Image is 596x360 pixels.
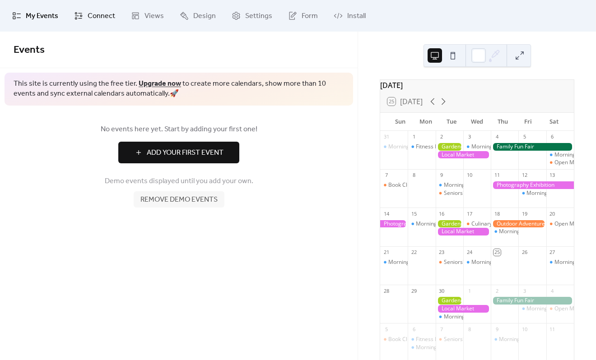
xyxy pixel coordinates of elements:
[144,11,164,22] span: Views
[383,326,390,332] div: 5
[438,113,464,131] div: Tue
[464,113,490,131] div: Wed
[140,194,218,205] span: Remove demo events
[383,134,390,140] div: 31
[471,220,529,228] div: Culinary Cooking Class
[549,134,556,140] div: 6
[444,313,492,321] div: Morning Yoga Bliss
[410,287,417,294] div: 29
[416,143,461,151] div: Fitness Bootcamp
[139,77,181,91] a: Upgrade now
[546,305,574,313] div: Open Mic Night
[521,249,528,256] div: 26
[521,172,528,179] div: 12
[383,249,390,256] div: 21
[526,189,575,197] div: Morning Yoga Bliss
[408,220,435,228] div: Morning Yoga Bliss
[14,124,344,135] span: No events here yet. Start by adding your first one!
[67,4,122,28] a: Connect
[494,249,500,256] div: 25
[436,297,463,305] div: Gardening Workshop
[410,249,417,256] div: 22
[471,258,520,266] div: Morning Yoga Bliss
[549,326,556,332] div: 11
[549,210,556,217] div: 20
[546,151,574,159] div: Morning Yoga Bliss
[546,159,574,166] div: Open Mic Night
[410,134,417,140] div: 1
[491,297,574,305] div: Family Fun Fair
[494,287,500,294] div: 2
[499,336,547,343] div: Morning Yoga Bliss
[463,220,491,228] div: Culinary Cooking Class
[438,210,445,217] div: 16
[14,40,45,60] span: Events
[499,228,547,235] div: Morning Yoga Bliss
[408,344,435,351] div: Morning Yoga Bliss
[466,326,473,332] div: 8
[436,143,463,151] div: Gardening Workshop
[438,326,445,332] div: 7
[518,305,546,313] div: Morning Yoga Bliss
[521,210,528,217] div: 19
[281,4,325,28] a: Form
[554,305,593,313] div: Open Mic Night
[436,189,463,197] div: Seniors' Social Tea
[383,172,390,179] div: 7
[124,4,171,28] a: Views
[438,249,445,256] div: 23
[471,143,520,151] div: Morning Yoga Bliss
[134,191,224,208] button: Remove demo events
[413,113,439,131] div: Mon
[526,305,575,313] div: Morning Yoga Bliss
[491,220,546,228] div: Outdoor Adventure Day
[14,79,344,99] span: This site is currently using the free tier. to create more calendars, show more than 10 events an...
[416,220,464,228] div: Morning Yoga Bliss
[327,4,372,28] a: Install
[147,148,223,158] span: Add Your First Event
[347,11,366,22] span: Install
[444,181,492,189] div: Morning Yoga Bliss
[383,210,390,217] div: 14
[387,113,413,131] div: Sun
[380,181,408,189] div: Book Club Gathering
[494,326,500,332] div: 9
[225,4,279,28] a: Settings
[521,134,528,140] div: 5
[546,220,574,228] div: Open Mic Night
[466,172,473,179] div: 10
[554,220,593,228] div: Open Mic Night
[491,181,574,189] div: Photography Exhibition
[388,336,440,343] div: Book Club Gathering
[302,11,318,22] span: Form
[245,11,272,22] span: Settings
[118,142,239,163] button: Add Your First Event
[380,220,408,228] div: Photography Exhibition
[521,287,528,294] div: 3
[554,159,593,166] div: Open Mic Night
[444,189,491,197] div: Seniors' Social Tea
[436,228,491,235] div: Local Market
[383,287,390,294] div: 28
[463,258,491,266] div: Morning Yoga Bliss
[436,305,491,313] div: Local Market
[436,181,463,189] div: Morning Yoga Bliss
[466,249,473,256] div: 24
[26,11,58,22] span: My Events
[466,134,473,140] div: 3
[416,344,464,351] div: Morning Yoga Bliss
[521,326,528,332] div: 10
[491,228,518,235] div: Morning Yoga Bliss
[491,336,518,343] div: Morning Yoga Bliss
[494,172,500,179] div: 11
[380,336,408,343] div: Book Club Gathering
[410,172,417,179] div: 8
[438,134,445,140] div: 2
[516,113,541,131] div: Fri
[105,176,253,187] span: Demo events displayed until you add your own.
[463,143,491,151] div: Morning Yoga Bliss
[490,113,516,131] div: Thu
[88,11,115,22] span: Connect
[5,4,65,28] a: My Events
[436,336,463,343] div: Seniors' Social Tea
